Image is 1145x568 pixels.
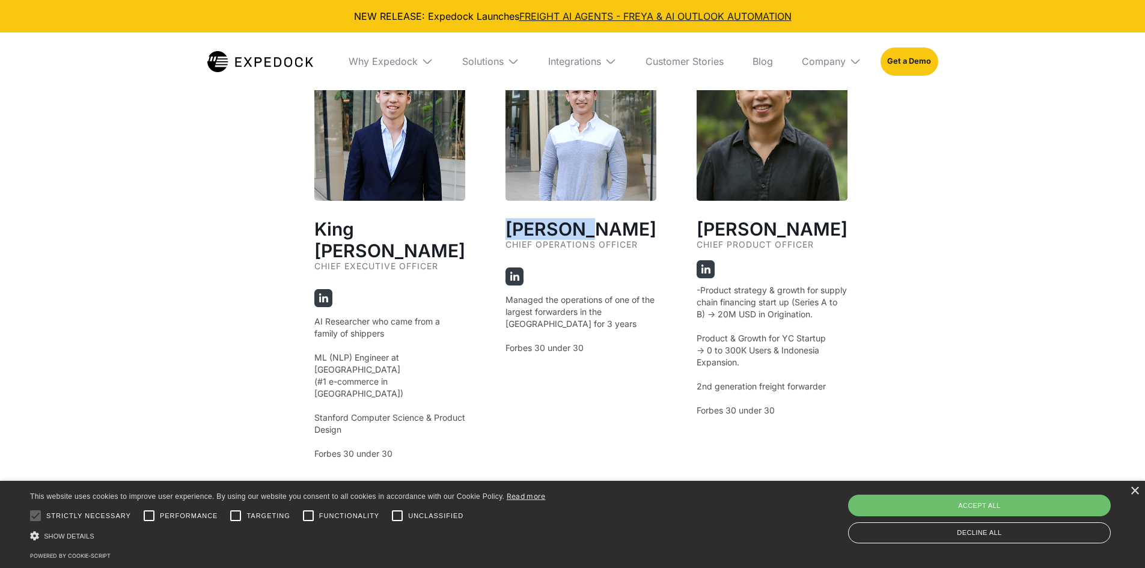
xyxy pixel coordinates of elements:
span: Targeting [246,511,290,521]
img: Jig Young, co-founder and chief product officer at Expedock.com [697,50,847,201]
p: -Product strategy & growth for supply chain financing start up (Series A to B) -> 20M USD in Orig... [697,284,847,417]
span: Strictly necessary [46,511,131,521]
div: Chief Operations Officer [505,240,656,260]
div: Decline all [848,522,1111,543]
a: Get a Demo [881,47,938,75]
div: Integrations [548,55,601,67]
div: Integrations [539,32,626,90]
img: CEO King Alandy Dy [314,50,465,201]
a: Customer Stories [636,32,733,90]
div: Why Expedock [349,55,418,67]
div: Company [792,32,871,90]
div: Solutions [453,32,529,90]
a: Powered by cookie-script [30,552,111,559]
p: AI Researcher who came from a family of shippers ‍ ML (NLP) Engineer at [GEOGRAPHIC_DATA] (#1 e-c... [314,316,465,460]
h3: [PERSON_NAME] [697,218,847,240]
a: Read more [507,492,546,501]
span: This website uses cookies to improve user experience. By using our website you consent to all coo... [30,492,504,501]
a: FREIGHT AI AGENTS - FREYA & AI OUTLOOK AUTOMATION [519,10,792,22]
div: Show details [30,530,546,542]
span: Show details [44,533,94,540]
div: Accept all [848,495,1111,516]
span: Performance [160,511,218,521]
iframe: Chat Widget [945,438,1145,568]
div: Solutions [462,55,504,67]
div: Why Expedock [339,32,443,90]
h3: [PERSON_NAME] [505,218,656,240]
div: Company [802,55,846,67]
div: NEW RELEASE: Expedock Launches [10,10,1135,23]
p: Managed the operations of one of the largest forwarders in the [GEOGRAPHIC_DATA] for 3 years Forb... [505,294,656,354]
img: COO Jeff Tan [505,50,656,201]
span: Functionality [319,511,379,521]
div: Chief Product Officer [697,240,847,260]
span: Unclassified [408,511,463,521]
div: Chief Executive Officer [314,261,465,282]
a: Blog [743,32,783,90]
h2: King [PERSON_NAME] [314,218,465,261]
